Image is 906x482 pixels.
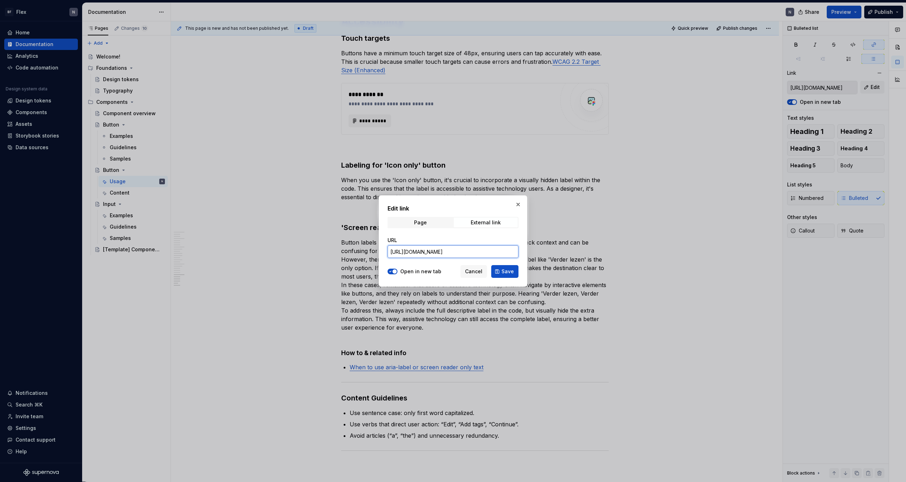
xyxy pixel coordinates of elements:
[388,245,518,258] input: https://
[388,237,397,244] label: URL
[414,220,427,225] div: Page
[491,265,518,278] button: Save
[501,268,514,275] span: Save
[471,220,501,225] div: External link
[388,204,518,213] h2: Edit link
[460,265,487,278] button: Cancel
[465,268,482,275] span: Cancel
[400,268,441,275] label: Open in new tab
